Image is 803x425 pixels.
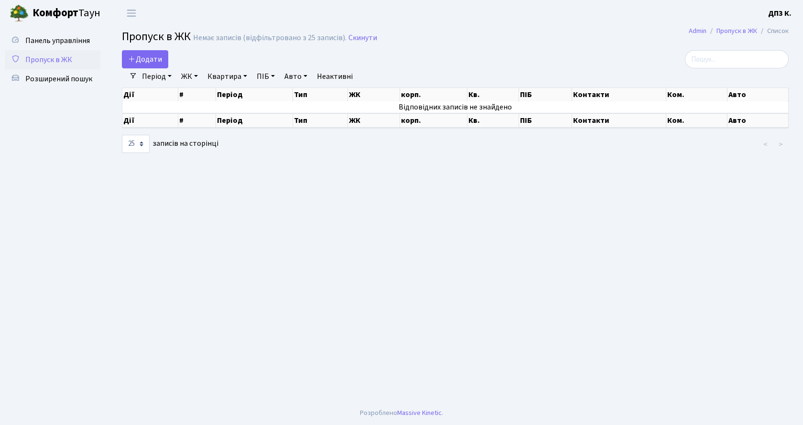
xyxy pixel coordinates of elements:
td: Відповідних записів не знайдено [122,101,789,113]
span: Розширений пошук [25,74,92,84]
a: Пропуск в ЖК [5,50,100,69]
th: Тип [293,113,348,128]
a: Пропуск в ЖК [716,26,757,36]
th: Період [216,113,293,128]
a: Massive Kinetic [397,408,442,418]
input: Пошук... [685,50,789,68]
th: Кв. [467,113,519,128]
th: # [178,88,216,101]
th: Кв. [467,88,519,101]
th: корп. [400,88,467,101]
span: Таун [33,5,100,22]
div: Немає записів (відфільтровано з 25 записів). [193,33,347,43]
th: Дії [122,113,178,128]
th: Авто [727,113,789,128]
select: записів на сторінці [122,135,150,153]
th: Тип [293,88,348,101]
a: Неактивні [313,68,357,85]
div: Розроблено . [360,408,443,418]
th: Ком. [666,113,727,128]
b: Комфорт [33,5,78,21]
li: Список [757,26,789,36]
a: ЖК [177,68,202,85]
a: Скинути [348,33,377,43]
a: Розширений пошук [5,69,100,88]
th: ЖК [348,113,400,128]
a: Авто [281,68,311,85]
span: Пропуск в ЖК [122,28,191,45]
th: Контакти [572,88,666,101]
label: записів на сторінці [122,135,218,153]
button: Переключити навігацію [119,5,143,21]
th: ЖК [348,88,400,101]
span: Пропуск в ЖК [25,54,72,65]
nav: breadcrumb [674,21,803,41]
a: ПІБ [253,68,279,85]
img: logo.png [10,4,29,23]
a: ДП3 К. [768,8,792,19]
a: Період [138,68,175,85]
a: Додати [122,50,168,68]
a: Панель управління [5,31,100,50]
th: Дії [122,88,178,101]
th: Авто [727,88,789,101]
span: Додати [128,54,162,65]
span: Панель управління [25,35,90,46]
th: ПІБ [519,113,572,128]
a: Admin [689,26,706,36]
th: Контакти [572,113,666,128]
th: Період [216,88,293,101]
th: корп. [400,113,467,128]
th: ПІБ [519,88,572,101]
th: # [178,113,216,128]
th: Ком. [666,88,727,101]
a: Квартира [204,68,251,85]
